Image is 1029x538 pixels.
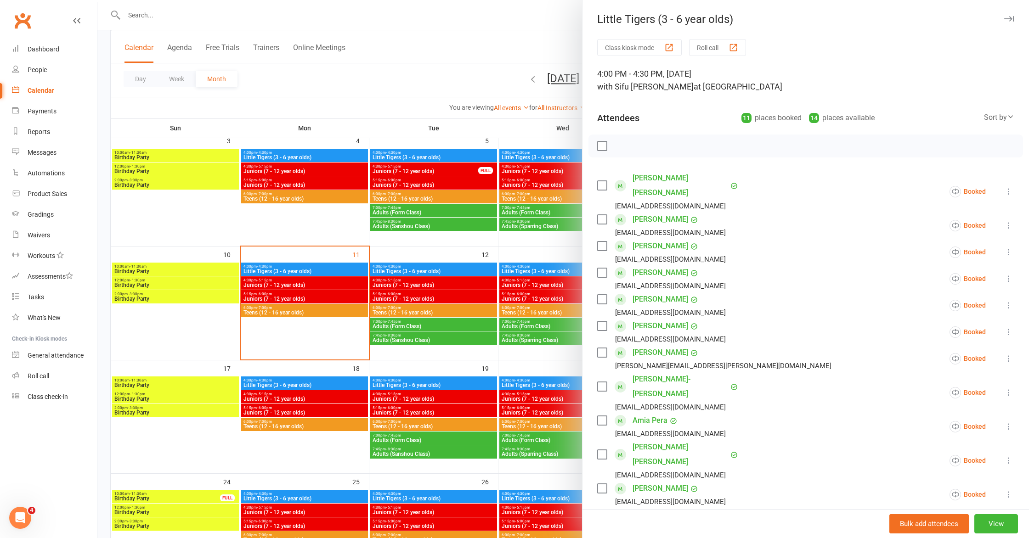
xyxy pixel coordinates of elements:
[12,163,97,184] a: Automations
[28,128,50,135] div: Reports
[633,372,728,401] a: [PERSON_NAME]-[PERSON_NAME]
[28,393,68,400] div: Class check-in
[597,112,639,124] div: Attendees
[950,489,986,500] div: Booked
[615,469,726,481] div: [EMAIL_ADDRESS][DOMAIN_NAME]
[694,82,782,91] span: at [GEOGRAPHIC_DATA]
[950,247,986,258] div: Booked
[582,13,1029,26] div: Little Tigers (3 - 6 year olds)
[28,372,49,380] div: Roll call
[28,149,57,156] div: Messages
[615,280,726,292] div: [EMAIL_ADDRESS][DOMAIN_NAME]
[28,107,57,115] div: Payments
[597,67,1014,93] div: 4:00 PM - 4:30 PM, [DATE]
[615,428,726,440] div: [EMAIL_ADDRESS][DOMAIN_NAME]
[12,80,97,101] a: Calendar
[12,122,97,142] a: Reports
[9,507,31,529] iframe: Intercom live chat
[12,142,97,163] a: Messages
[597,82,694,91] span: with Sifu [PERSON_NAME]
[28,87,54,94] div: Calendar
[615,333,726,345] div: [EMAIL_ADDRESS][DOMAIN_NAME]
[633,265,688,280] a: [PERSON_NAME]
[12,184,97,204] a: Product Sales
[950,220,986,231] div: Booked
[809,112,875,124] div: places available
[950,421,986,432] div: Booked
[615,253,726,265] div: [EMAIL_ADDRESS][DOMAIN_NAME]
[12,60,97,80] a: People
[889,514,969,533] button: Bulk add attendees
[615,200,726,212] div: [EMAIL_ADDRESS][DOMAIN_NAME]
[950,300,986,311] div: Booked
[28,507,35,514] span: 4
[950,273,986,285] div: Booked
[597,39,682,56] button: Class kiosk mode
[974,514,1018,533] button: View
[12,266,97,287] a: Assessments
[28,190,67,197] div: Product Sales
[28,231,50,239] div: Waivers
[809,113,819,123] div: 14
[28,252,55,259] div: Workouts
[28,352,84,359] div: General attendance
[12,287,97,308] a: Tasks
[950,326,986,338] div: Booked
[615,227,726,239] div: [EMAIL_ADDRESS][DOMAIN_NAME]
[950,353,986,364] div: Booked
[633,171,728,200] a: [PERSON_NAME] [PERSON_NAME]
[615,307,726,319] div: [EMAIL_ADDRESS][DOMAIN_NAME]
[615,360,831,372] div: [PERSON_NAME][EMAIL_ADDRESS][PERSON_NAME][DOMAIN_NAME]
[633,319,688,333] a: [PERSON_NAME]
[615,496,726,508] div: [EMAIL_ADDRESS][DOMAIN_NAME]
[28,273,73,280] div: Assessments
[28,293,44,301] div: Tasks
[12,345,97,366] a: General attendance kiosk mode
[950,186,986,197] div: Booked
[12,225,97,246] a: Waivers
[28,45,59,53] div: Dashboard
[28,66,47,73] div: People
[12,204,97,225] a: Gradings
[615,401,726,413] div: [EMAIL_ADDRESS][DOMAIN_NAME]
[28,211,54,218] div: Gradings
[633,440,728,469] a: [PERSON_NAME] [PERSON_NAME]
[633,413,667,428] a: Amia Pera
[689,39,746,56] button: Roll call
[12,101,97,122] a: Payments
[984,112,1014,123] div: Sort by
[28,314,61,321] div: What's New
[633,239,688,253] a: [PERSON_NAME]
[12,366,97,387] a: Roll call
[11,9,34,32] a: Clubworx
[741,113,752,123] div: 11
[12,39,97,60] a: Dashboard
[950,455,986,466] div: Booked
[633,345,688,360] a: [PERSON_NAME]
[741,112,802,124] div: places booked
[633,481,688,496] a: [PERSON_NAME]
[12,308,97,328] a: What's New
[12,387,97,407] a: Class kiosk mode
[28,169,65,177] div: Automations
[633,212,688,227] a: [PERSON_NAME]
[12,246,97,266] a: Workouts
[950,387,986,398] div: Booked
[633,292,688,307] a: [PERSON_NAME]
